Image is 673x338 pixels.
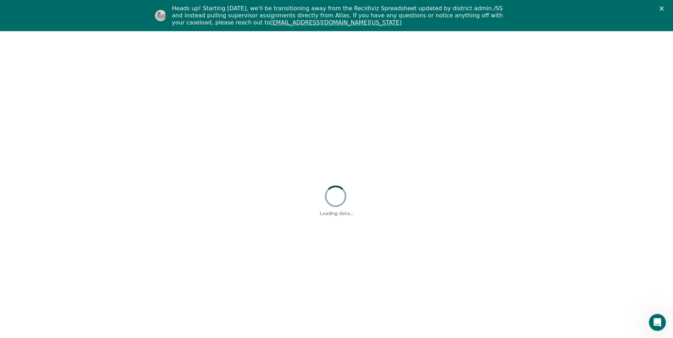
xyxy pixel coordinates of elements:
div: Loading data... [320,210,353,216]
div: Heads up! Starting [DATE], we'll be transitioning away from the Recidiviz Spreadsheet updated by ... [172,5,507,26]
iframe: Intercom live chat [649,314,666,331]
img: Profile image for Kim [155,10,166,21]
a: [EMAIL_ADDRESS][DOMAIN_NAME][US_STATE] [270,19,401,26]
div: Close [660,6,667,11]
